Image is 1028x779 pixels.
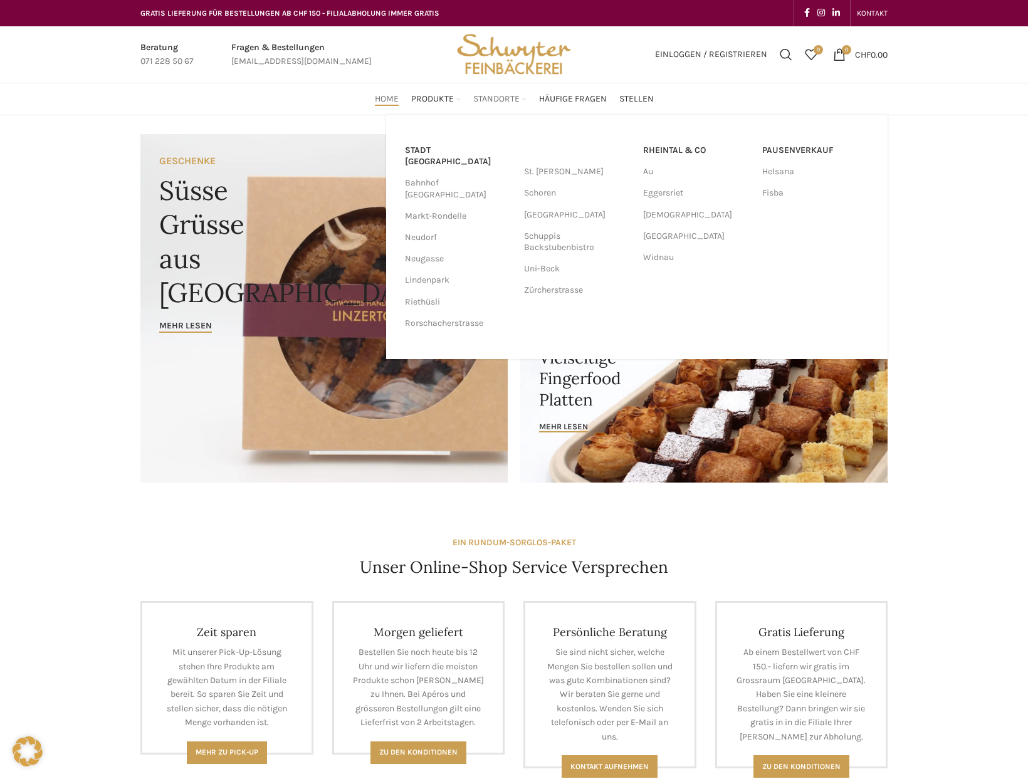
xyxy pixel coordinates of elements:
bdi: 0.00 [855,49,888,60]
a: Infobox link [231,41,372,69]
p: Sie sind nicht sicher, welche Mengen Sie bestellen sollen und was gute Kombinationen sind? Wir be... [544,646,676,744]
a: Lindenpark [405,269,511,291]
a: Einloggen / Registrieren [649,42,774,67]
a: Banner link [140,134,508,483]
p: Mit unserer Pick-Up-Lösung stehen Ihre Produkte am gewählten Datum in der Filiale bereit. So spar... [161,646,293,729]
a: Neudorf [405,227,511,248]
a: Zu den konditionen [753,755,849,778]
a: Kontakt aufnehmen [562,755,658,778]
a: Pausenverkauf [762,140,869,161]
a: Infobox link [140,41,194,69]
h4: Persönliche Beratung [544,625,676,639]
h4: Zeit sparen [161,625,293,639]
h4: Unser Online-Shop Service Versprechen [360,556,668,578]
a: 0 [799,42,824,67]
img: Bäckerei Schwyter [453,26,575,83]
a: Stellen [619,86,654,112]
span: Stellen [619,93,654,105]
strong: EIN RUNDUM-SORGLOS-PAKET [453,537,576,548]
span: CHF [855,49,871,60]
a: KONTAKT [857,1,888,26]
a: Site logo [453,48,575,59]
p: Ab einem Bestellwert von CHF 150.- liefern wir gratis im Grossraum [GEOGRAPHIC_DATA]. Haben Sie e... [736,646,868,744]
span: GRATIS LIEFERUNG FÜR BESTELLUNGEN AB CHF 150 - FILIALABHOLUNG IMMER GRATIS [140,9,439,18]
a: Riethüsli [405,291,511,313]
span: 0 [842,45,851,55]
span: Zu den Konditionen [379,748,458,756]
a: St. [PERSON_NAME] [524,161,631,182]
span: 0 [814,45,823,55]
div: Meine Wunschliste [799,42,824,67]
a: Fisba [762,182,869,204]
a: Facebook social link [800,4,814,22]
a: Markt-Rondelle [405,206,511,227]
span: Mehr zu Pick-Up [196,748,258,756]
a: Uni-Beck [524,258,631,280]
h4: Morgen geliefert [353,625,485,639]
span: Einloggen / Registrieren [655,50,767,59]
span: Home [375,93,399,105]
div: Secondary navigation [851,1,894,26]
a: 0 CHF0.00 [827,42,894,67]
a: Widnau [643,247,750,268]
p: Bestellen Sie noch heute bis 12 Uhr und wir liefern die meisten Produkte schon [PERSON_NAME] zu I... [353,646,485,729]
div: Main navigation [134,86,894,112]
h4: Gratis Lieferung [736,625,868,639]
a: Produkte [411,86,461,112]
a: Home [375,86,399,112]
a: Banner link [520,308,888,483]
span: Zu den konditionen [762,762,841,771]
a: Schuppis Backstubenbistro [524,226,631,258]
a: Instagram social link [814,4,829,22]
a: [GEOGRAPHIC_DATA] [524,204,631,226]
a: Eggersriet [643,182,750,204]
a: Standorte [473,86,527,112]
span: Produkte [411,93,454,105]
a: Neugasse [405,248,511,269]
a: Schoren [524,182,631,204]
a: Bahnhof [GEOGRAPHIC_DATA] [405,172,511,205]
a: Helsana [762,161,869,182]
a: Häufige Fragen [539,86,607,112]
span: Kontakt aufnehmen [570,762,649,771]
a: Stadt [GEOGRAPHIC_DATA] [405,140,511,172]
a: Rorschacherstrasse [405,313,511,334]
span: Häufige Fragen [539,93,607,105]
span: Standorte [473,93,520,105]
a: [GEOGRAPHIC_DATA] [643,226,750,247]
a: Suchen [774,42,799,67]
span: KONTAKT [857,9,888,18]
a: Linkedin social link [829,4,844,22]
a: Mehr zu Pick-Up [187,741,267,764]
a: RHEINTAL & CO [643,140,750,161]
a: Zürcherstrasse [524,280,631,301]
a: Au [643,161,750,182]
a: [DEMOGRAPHIC_DATA] [643,204,750,226]
a: Zu den Konditionen [370,741,466,764]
